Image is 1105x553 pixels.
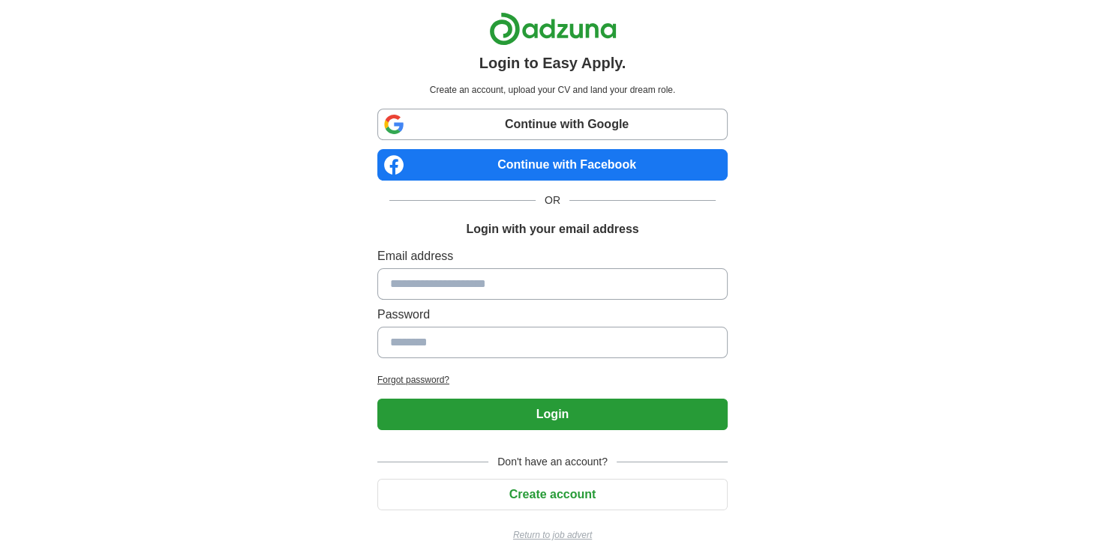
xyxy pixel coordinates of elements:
a: Forgot password? [377,373,728,387]
a: Continue with Facebook [377,149,728,181]
a: Return to job advert [377,528,728,542]
button: Login [377,399,728,430]
a: Create account [377,488,728,501]
p: Create an account, upload your CV and land your dream role. [380,83,725,97]
button: Create account [377,479,728,510]
a: Continue with Google [377,109,728,140]
h1: Login with your email address [466,220,638,238]
label: Email address [377,247,728,265]
h1: Login to Easy Apply. [479,52,626,74]
span: OR [536,193,569,208]
span: Don't have an account? [488,454,617,470]
img: Adzuna logo [489,12,617,46]
label: Password [377,306,728,324]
